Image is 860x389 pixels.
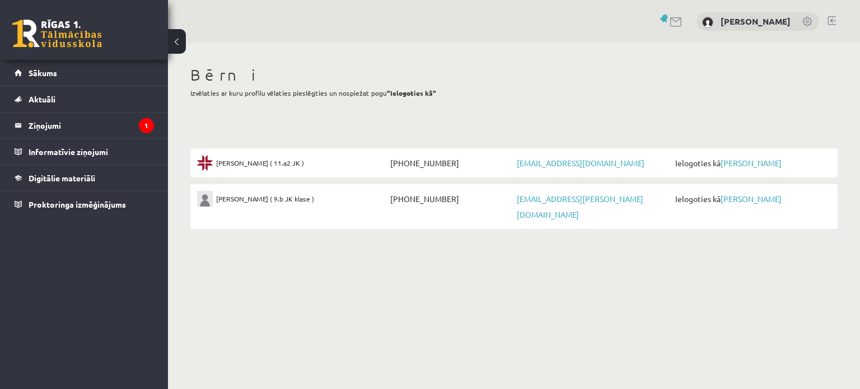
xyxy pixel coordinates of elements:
[672,155,831,171] span: Ielogoties kā
[197,191,213,207] img: Jānis Tāre
[29,113,154,138] legend: Ziņojumi
[721,16,791,27] a: [PERSON_NAME]
[29,173,95,183] span: Digitālie materiāli
[387,155,514,171] span: [PHONE_NUMBER]
[15,113,154,138] a: Ziņojumi1
[15,165,154,191] a: Digitālie materiāli
[197,155,213,171] img: Elīza Tāre
[12,20,102,48] a: Rīgas 1. Tālmācības vidusskola
[190,88,838,98] p: Izvēlaties ar kuru profilu vēlaties pieslēgties un nospiežat pogu
[29,139,154,165] legend: Informatīvie ziņojumi
[29,94,55,104] span: Aktuāli
[672,191,831,207] span: Ielogoties kā
[721,194,782,204] a: [PERSON_NAME]
[15,191,154,217] a: Proktoringa izmēģinājums
[15,86,154,112] a: Aktuāli
[517,158,644,168] a: [EMAIL_ADDRESS][DOMAIN_NAME]
[15,139,154,165] a: Informatīvie ziņojumi
[15,60,154,86] a: Sākums
[29,199,126,209] span: Proktoringa izmēģinājums
[721,158,782,168] a: [PERSON_NAME]
[387,88,436,97] b: "Ielogoties kā"
[387,191,514,207] span: [PHONE_NUMBER]
[29,68,57,78] span: Sākums
[702,17,713,28] img: Andris Tāre
[216,191,314,207] span: [PERSON_NAME] ( 9.b JK klase )
[190,65,838,85] h1: Bērni
[216,155,304,171] span: [PERSON_NAME] ( 11.a2 JK )
[139,118,154,133] i: 1
[517,194,643,219] a: [EMAIL_ADDRESS][PERSON_NAME][DOMAIN_NAME]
